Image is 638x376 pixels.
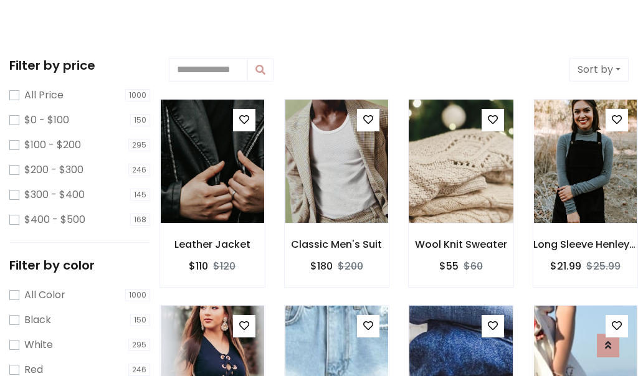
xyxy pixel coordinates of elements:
span: 1000 [125,89,150,101]
h6: Long Sleeve Henley T-Shirt [533,238,638,250]
label: All Price [24,88,64,103]
span: 150 [130,114,150,126]
span: 168 [130,214,150,226]
del: $25.99 [586,259,621,273]
del: $120 [213,259,236,273]
h6: $55 [439,260,459,272]
h6: $21.99 [550,260,581,272]
h6: $110 [189,260,208,272]
span: 246 [128,364,150,376]
label: $300 - $400 [24,187,85,202]
label: White [24,337,53,352]
h6: Leather Jacket [160,238,265,250]
h6: Wool Knit Sweater [409,238,513,250]
h6: Classic Men's Suit [285,238,389,250]
span: 150 [130,314,150,326]
label: $200 - $300 [24,162,83,177]
del: $200 [338,259,363,273]
label: $100 - $200 [24,138,81,153]
label: All Color [24,288,65,303]
label: $0 - $100 [24,113,69,128]
h5: Filter by color [9,258,150,273]
span: 1000 [125,289,150,301]
span: 295 [128,339,150,351]
button: Sort by [569,58,629,82]
h6: $180 [310,260,333,272]
label: Black [24,313,51,327]
del: $60 [464,259,483,273]
span: 246 [128,164,150,176]
label: $400 - $500 [24,212,85,227]
span: 295 [128,139,150,151]
h5: Filter by price [9,58,150,73]
span: 145 [130,189,150,201]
